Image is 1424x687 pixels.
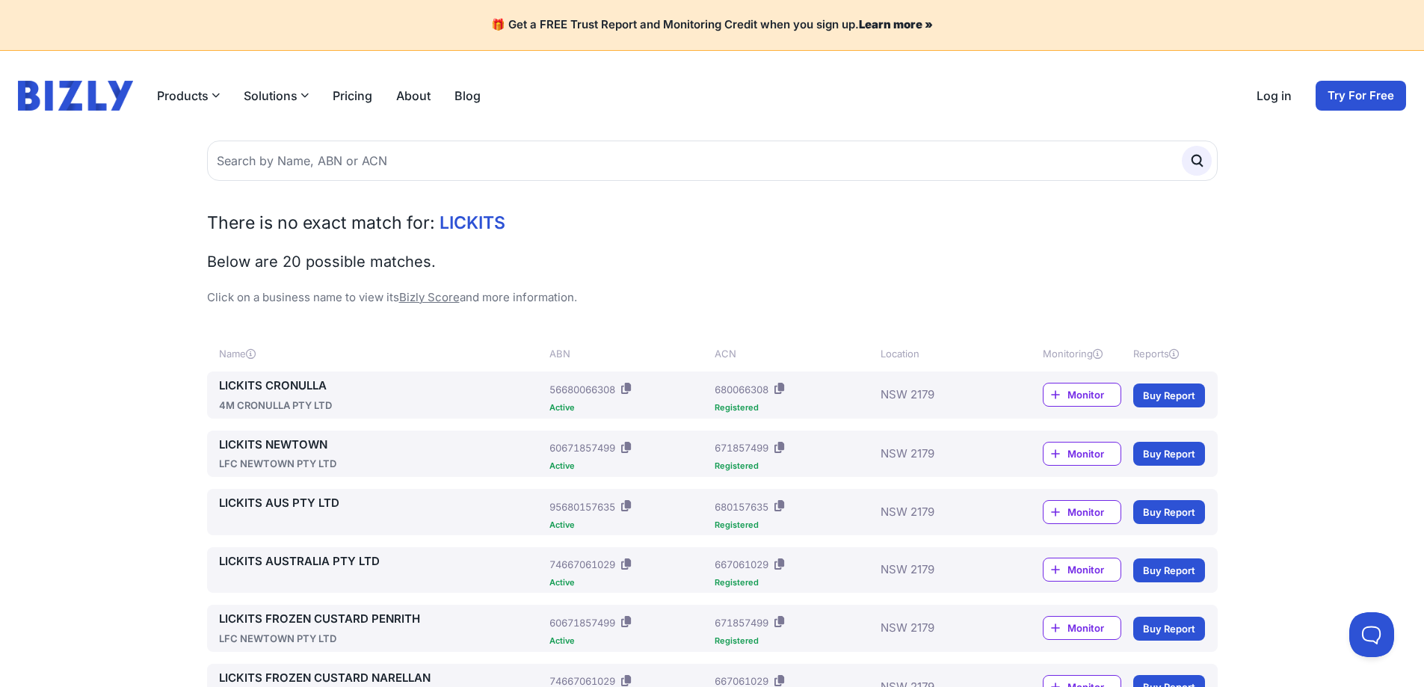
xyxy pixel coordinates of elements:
[333,87,372,105] a: Pricing
[1257,87,1292,105] a: Log in
[715,346,874,361] div: ACN
[881,495,999,529] div: NSW 2179
[715,579,874,587] div: Registered
[399,290,460,304] a: Bizly Score
[454,87,481,105] a: Blog
[219,346,544,361] div: Name
[219,437,544,454] a: LICKITS NEWTOWN
[219,670,544,687] a: LICKITS FROZEN CUSTARD NARELLAN
[1133,442,1205,466] a: Buy Report
[1043,616,1121,640] a: Monitor
[157,87,220,105] button: Products
[1349,612,1394,657] iframe: Toggle Customer Support
[207,141,1218,181] input: Search by Name, ABN or ACN
[549,462,709,470] div: Active
[549,382,615,397] div: 56680066308
[549,499,615,514] div: 95680157635
[1316,81,1406,111] a: Try For Free
[440,212,505,233] span: LICKITS
[549,615,615,630] div: 60671857499
[1067,446,1121,461] span: Monitor
[219,553,544,570] a: LICKITS AUSTRALIA PTY LTD
[715,637,874,645] div: Registered
[715,557,768,572] div: 667061029
[219,631,544,646] div: LFC NEWTOWN PTY LTD
[881,611,999,646] div: NSW 2179
[715,404,874,412] div: Registered
[881,553,999,588] div: NSW 2179
[881,437,999,472] div: NSW 2179
[549,440,615,455] div: 60671857499
[1043,558,1121,582] a: Monitor
[859,17,933,31] a: Learn more »
[219,495,544,512] a: LICKITS AUS PTY LTD
[549,521,709,529] div: Active
[219,456,544,471] div: LFC NEWTOWN PTY LTD
[715,440,768,455] div: 671857499
[207,289,1218,306] p: Click on a business name to view its and more information.
[1133,346,1205,361] div: Reports
[1067,562,1121,577] span: Monitor
[1067,387,1121,402] span: Monitor
[715,499,768,514] div: 680157635
[207,212,435,233] span: There is no exact match for:
[715,462,874,470] div: Registered
[549,346,709,361] div: ABN
[881,378,999,413] div: NSW 2179
[549,579,709,587] div: Active
[549,404,709,412] div: Active
[1067,620,1121,635] span: Monitor
[1043,442,1121,466] a: Monitor
[1133,500,1205,524] a: Buy Report
[715,521,874,529] div: Registered
[549,557,615,572] div: 74667061029
[715,615,768,630] div: 671857499
[1133,617,1205,641] a: Buy Report
[219,398,544,413] div: 4M CRONULLA PTY LTD
[1133,558,1205,582] a: Buy Report
[1043,346,1121,361] div: Monitoring
[715,382,768,397] div: 680066308
[219,378,544,395] a: LICKITS CRONULLA
[18,18,1406,32] h4: 🎁 Get a FREE Trust Report and Monitoring Credit when you sign up.
[549,637,709,645] div: Active
[881,346,999,361] div: Location
[1133,383,1205,407] a: Buy Report
[1043,500,1121,524] a: Monitor
[207,253,436,271] span: Below are 20 possible matches.
[244,87,309,105] button: Solutions
[1043,383,1121,407] a: Monitor
[219,611,544,628] a: LICKITS FROZEN CUSTARD PENRITH
[1067,505,1121,520] span: Monitor
[396,87,431,105] a: About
